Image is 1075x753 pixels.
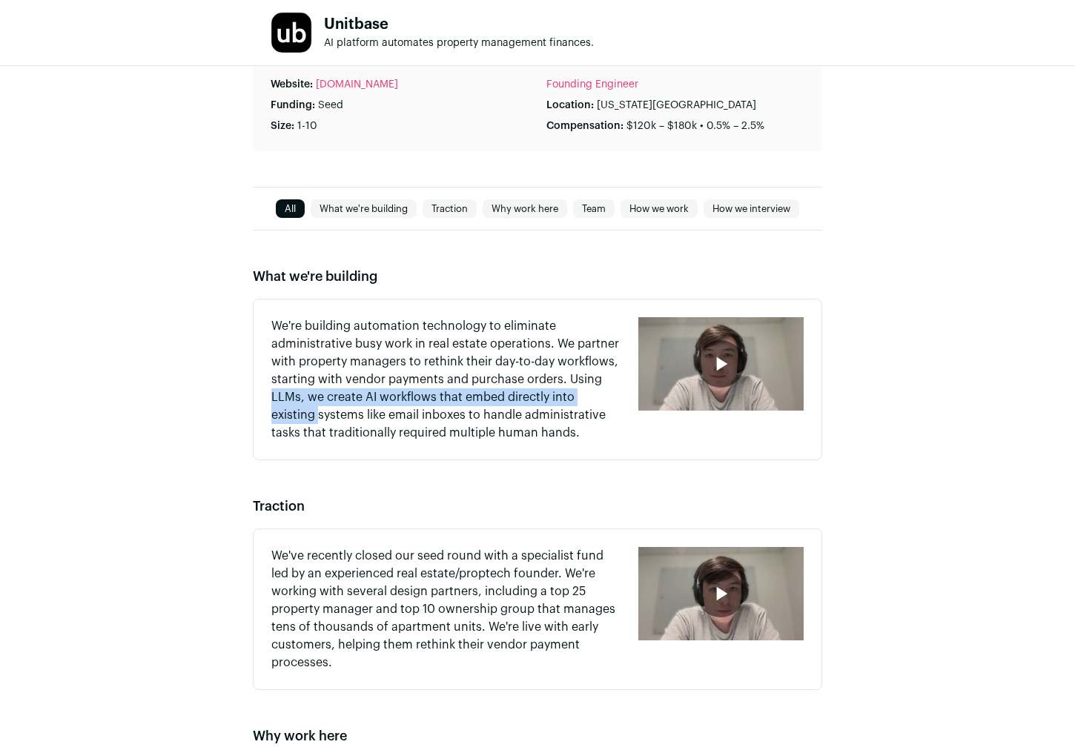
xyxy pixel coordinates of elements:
h2: Traction [253,496,822,517]
p: [US_STATE][GEOGRAPHIC_DATA] [597,98,756,113]
h2: Why work here [253,726,822,746]
a: What we're building [311,200,417,218]
p: Funding: [271,98,315,113]
a: [DOMAIN_NAME] [316,77,398,92]
h2: What we're building [253,266,822,287]
p: 1-10 [297,119,317,133]
img: 180d8d1040b0dd663c9337dc679c1304ca7ec8217767d6a0a724e31ff9c1dc78.jpg [271,13,311,53]
a: Traction [423,200,477,218]
a: Why work here [483,200,567,218]
p: $120k – $180k • 0.5% – 2.5% [626,119,764,133]
p: Seed [318,98,343,113]
a: Team [573,200,615,218]
p: Location: [546,98,594,113]
a: How we interview [704,200,799,218]
p: We've recently closed our seed round with a specialist fund led by an experienced real estate/pro... [271,547,621,671]
p: Compensation: [546,119,623,133]
p: Size: [271,119,294,133]
a: Founding Engineer [546,79,638,90]
a: All [276,200,305,218]
h1: Unitbase [324,17,594,32]
p: Website: [271,77,313,92]
a: How we work [621,200,698,218]
p: We're building automation technology to eliminate administrative busy work in real estate operati... [271,317,621,442]
span: AI platform automates property management finances. [324,38,594,48]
